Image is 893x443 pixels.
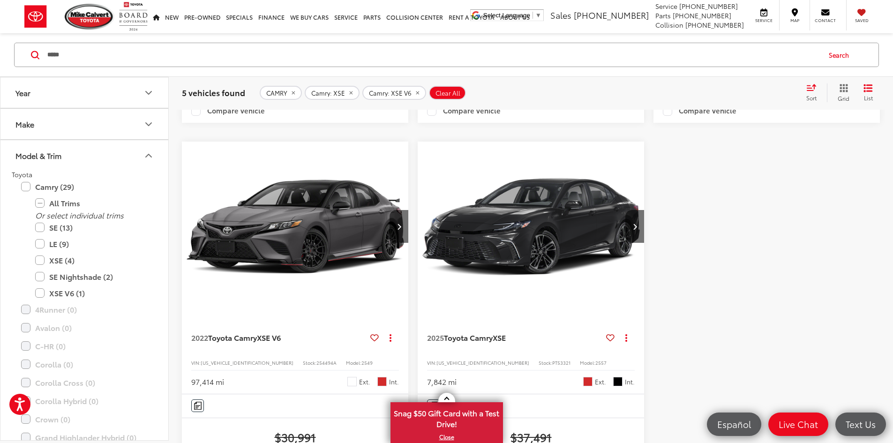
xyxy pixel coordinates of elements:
[0,77,169,108] button: YearYear
[417,142,645,312] a: 2025 Toyota Camry XSE2025 Toyota Camry XSE2025 Toyota Camry XSE2025 Toyota Camry XSE
[390,334,391,341] span: dropdown dots
[493,332,506,343] span: XSE
[625,377,635,386] span: Int.
[417,142,645,312] div: 2025 Toyota Camry XSE 0
[201,359,293,366] span: [US_VEHICLE_IDENTIFICATION_NUMBER]
[655,11,671,20] span: Parts
[46,44,820,66] form: Search by Make, Model, or Keyword
[417,142,645,313] img: 2025 Toyota Camry XSE
[182,87,245,98] span: 5 vehicles found
[390,210,408,243] button: Next image
[820,43,863,67] button: Search
[15,120,34,128] div: Make
[21,356,148,373] label: Corolla (0)
[15,151,61,160] div: Model & Trim
[191,106,265,116] label: Compare Vehicle
[663,106,736,116] label: Compare Vehicle
[552,359,570,366] span: PT53321
[346,359,361,366] span: Model:
[35,195,148,211] label: All Trims
[713,418,756,430] span: Español
[679,1,738,11] span: [PHONE_NUMBER]
[427,359,436,366] span: VIN:
[835,413,886,436] a: Text Us
[21,375,148,391] label: Corolla Cross (0)
[191,376,224,387] div: 97,414 mi
[35,269,148,285] label: SE Nightshade (2)
[427,106,501,116] label: Compare Vehicle
[191,399,204,412] button: Comments
[361,359,373,366] span: 2549
[191,332,367,343] a: 2022Toyota CamryXSE V6
[194,402,202,410] img: Comments
[257,332,281,343] span: XSE V6
[389,377,399,386] span: Int.
[851,17,872,23] span: Saved
[535,12,541,19] span: ▼
[21,338,148,354] label: C-HR (0)
[35,219,148,236] label: SE (13)
[21,393,148,409] label: Corolla Hybrid (0)
[0,109,169,139] button: MakeMake
[266,89,287,97] span: CAMRY
[618,329,635,345] button: Actions
[685,20,744,30] span: [PHONE_NUMBER]
[143,150,154,161] div: Model & Trim
[427,332,444,343] span: 2025
[613,377,623,386] span: Black
[838,94,849,102] span: Grid
[0,140,169,171] button: Model & TrimModel & Trim
[802,83,827,102] button: Select sort value
[841,418,880,430] span: Text Us
[35,285,148,301] label: XSE V6 (1)
[595,359,607,366] span: 2557
[12,170,32,179] span: Toyota
[21,320,148,336] label: Avalon (0)
[347,377,357,386] span: White
[580,359,595,366] span: Model:
[427,332,602,343] a: 2025Toyota CamryXSE
[673,11,731,20] span: [PHONE_NUMBER]
[143,87,154,98] div: Year
[595,377,606,386] span: Ext.
[143,119,154,130] div: Make
[21,301,148,318] label: 4Runner (0)
[65,4,114,30] img: Mike Calvert Toyota
[753,17,774,23] span: Service
[856,83,880,102] button: List View
[429,86,466,100] button: Clear All
[35,236,148,252] label: LE (9)
[35,210,124,220] i: Or select individual trims
[583,377,593,386] span: Red
[15,88,30,97] div: Year
[444,332,493,343] span: Toyota Camry
[311,89,345,97] span: Camry: XSE
[625,334,627,341] span: dropdown dots
[191,332,208,343] span: 2022
[774,418,823,430] span: Live Chat
[655,20,683,30] span: Collision
[815,17,836,23] span: Contact
[21,179,148,195] label: Camry (29)
[208,332,257,343] span: Toyota Camry
[377,377,387,386] span: Cockpit Red
[21,411,148,428] label: Crown (0)
[827,83,856,102] button: Grid View
[784,17,805,23] span: Map
[303,359,316,366] span: Stock:
[191,359,201,366] span: VIN:
[768,413,828,436] a: Live Chat
[625,210,644,243] button: Next image
[574,9,649,21] span: [PHONE_NUMBER]
[35,252,148,269] label: XSE (4)
[436,359,529,366] span: [US_VEHICLE_IDENTIFICATION_NUMBER]
[369,89,412,97] span: Camry: XSE V6
[305,86,360,100] button: remove Camry: XSE
[539,359,552,366] span: Stock:
[181,142,409,313] img: 2022 Toyota Camry XSE V6
[383,329,399,345] button: Actions
[427,376,457,387] div: 7,842 mi
[655,1,677,11] span: Service
[391,403,502,432] span: Snag $50 Gift Card with a Test Drive!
